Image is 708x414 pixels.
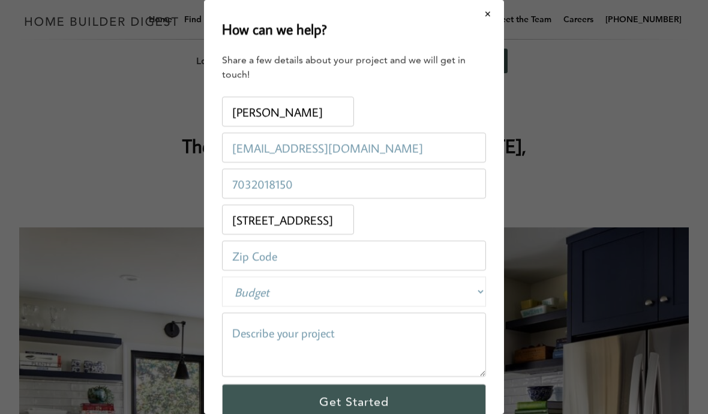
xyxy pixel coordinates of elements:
input: Name [222,97,354,127]
h2: How can we help? [222,18,327,40]
input: Phone Number [222,169,486,199]
div: Share a few details about your project and we will get in touch! [222,53,486,82]
iframe: Drift Widget Chat Controller [478,328,694,400]
input: Email Address [222,133,486,163]
input: Zip Code [222,241,486,271]
button: Close modal [472,1,504,26]
input: Project Address [222,205,354,235]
